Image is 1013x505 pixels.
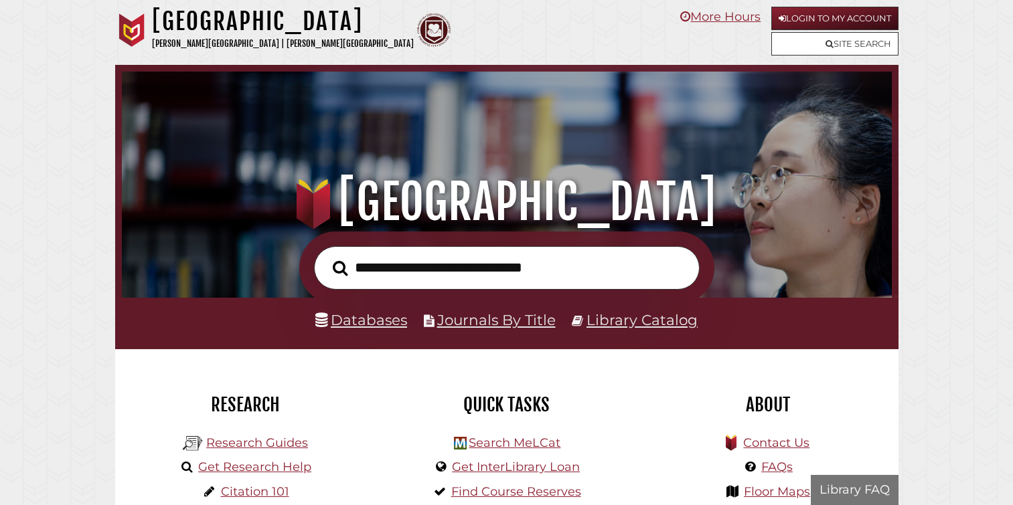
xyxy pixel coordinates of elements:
a: Library Catalog [587,311,698,328]
a: Find Course Reserves [451,484,581,499]
a: FAQs [761,460,793,474]
button: Search [326,257,354,280]
a: Login to My Account [771,7,899,30]
a: Journals By Title [437,311,556,328]
i: Search [333,260,347,276]
img: Hekman Library Logo [454,437,467,449]
p: [PERSON_NAME][GEOGRAPHIC_DATA] | [PERSON_NAME][GEOGRAPHIC_DATA] [152,36,414,52]
a: Floor Maps [744,484,810,499]
h1: [GEOGRAPHIC_DATA] [137,173,876,231]
a: Get Research Help [198,460,311,474]
h2: About [647,393,888,416]
a: Databases [315,311,407,328]
img: Calvin University [115,13,149,47]
a: More Hours [680,9,761,24]
a: Site Search [771,32,899,56]
a: Search MeLCat [469,435,560,450]
h2: Research [125,393,366,416]
img: Hekman Library Logo [183,433,203,453]
a: Citation 101 [221,484,289,499]
a: Contact Us [743,435,809,450]
a: Get InterLibrary Loan [452,460,580,474]
h2: Quick Tasks [386,393,627,416]
h1: [GEOGRAPHIC_DATA] [152,7,414,36]
img: Calvin Theological Seminary [417,13,451,47]
a: Research Guides [206,435,308,450]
